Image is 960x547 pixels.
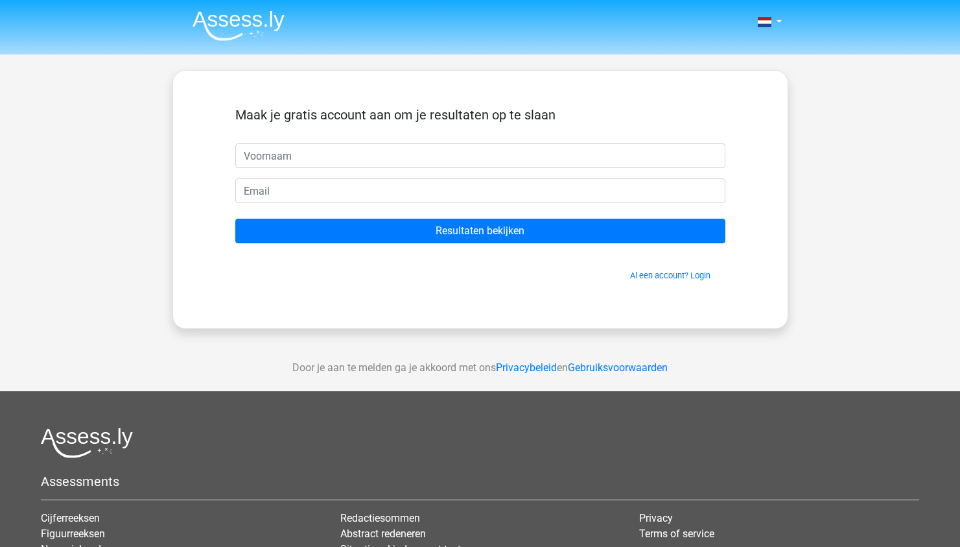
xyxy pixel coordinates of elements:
[41,528,105,540] a: Figuurreeksen
[41,512,100,524] a: Cijferreeksen
[340,528,426,540] a: Abstract redeneren
[639,528,714,540] a: Terms of service
[340,512,420,524] a: Redactiesommen
[235,178,725,203] input: Email
[235,107,725,123] h5: Maak je gratis account aan om je resultaten op te slaan
[41,428,133,458] img: Assessly logo
[639,512,673,524] a: Privacy
[235,219,725,243] input: Resultaten bekijken
[630,271,710,280] a: Al een account? Login
[41,474,919,489] h5: Assessments
[193,10,285,41] img: Assessly
[496,361,557,374] a: Privacybeleid
[568,361,668,374] a: Gebruiksvoorwaarden
[235,143,725,168] input: Voornaam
